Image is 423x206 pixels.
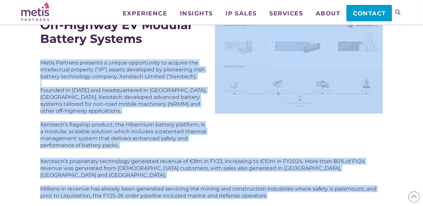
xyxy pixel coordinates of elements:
[408,191,420,203] span: Back to Top
[40,121,208,149] p: Xerotech’s flagship product, the Hibernium battery platform, is a modular, scalable solution whic...
[40,59,208,114] p: Metis Partners presents a unique opportunity to acquire the intellectual property (“IP”) assets d...
[346,5,392,21] a: Contact
[123,10,167,16] span: Experience
[40,185,383,199] p: Millions in revenue has already been generated servicing the mining and construction industries w...
[40,18,193,46] strong: Off-Highway EV Modular Battery Systems
[215,18,383,114] img: Image
[226,10,257,16] span: IP Sales
[316,10,341,16] span: About
[21,2,49,21] img: Metis Partners
[40,158,383,178] p: Xerotech’s proprietary technology generated revenue of €8m in FY23, increasing to €10m in FY2024....
[180,10,213,16] span: Insights
[269,10,303,16] span: Services
[353,10,386,16] span: Contact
